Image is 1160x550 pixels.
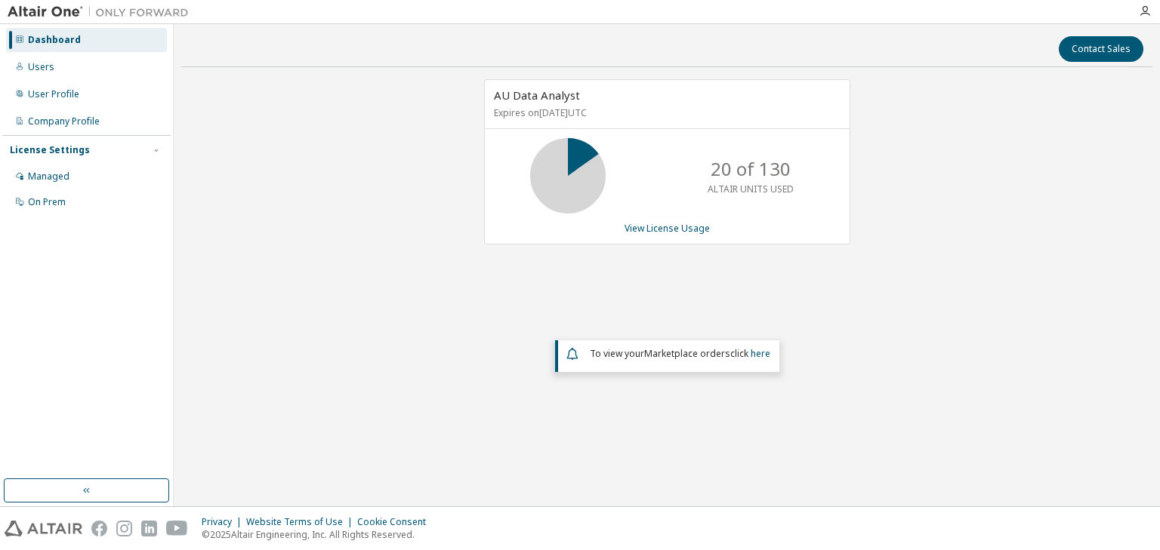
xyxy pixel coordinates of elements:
div: License Settings [10,144,90,156]
img: instagram.svg [116,521,132,536]
span: To view your click [590,347,770,360]
div: On Prem [28,196,66,208]
img: facebook.svg [91,521,107,536]
div: Company Profile [28,115,100,128]
p: Expires on [DATE] UTC [494,106,837,119]
img: altair_logo.svg [5,521,82,536]
div: Cookie Consent [357,516,435,528]
img: youtube.svg [166,521,188,536]
img: Altair One [8,5,196,20]
div: Privacy [202,516,246,528]
button: Contact Sales [1059,36,1143,62]
span: AU Data Analyst [494,88,580,103]
div: Website Terms of Use [246,516,357,528]
div: Users [28,61,54,73]
em: Marketplace orders [644,347,730,360]
p: 20 of 130 [711,156,791,182]
p: © 2025 Altair Engineering, Inc. All Rights Reserved. [202,528,435,541]
div: Managed [28,171,69,183]
p: ALTAIR UNITS USED [708,183,794,195]
div: User Profile [28,88,79,100]
img: linkedin.svg [141,521,157,536]
a: here [751,347,770,360]
div: Dashboard [28,34,81,46]
a: View License Usage [625,222,710,235]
